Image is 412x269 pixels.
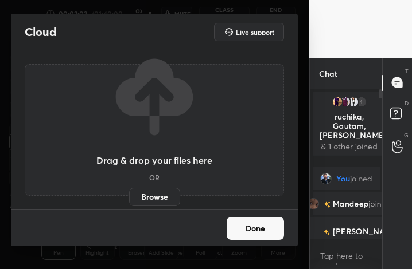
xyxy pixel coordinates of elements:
[350,174,372,183] span: joined
[324,229,331,235] img: no-rating-badge.077c3623.svg
[405,67,409,76] p: T
[320,142,379,151] p: & 1 other joined
[310,58,347,89] p: Chat
[307,198,318,209] img: 3
[404,131,409,140] p: G
[332,199,368,208] span: Mandeep
[405,99,409,108] p: D
[336,174,350,183] span: You
[320,173,332,184] img: cb5e8b54239f41d58777b428674fb18d.jpg
[227,217,284,240] button: Done
[96,156,212,165] h3: Drag & drop your files here
[355,96,367,108] div: 1
[331,96,343,108] img: d68b137f1d4e44cb99ff830dbad3421d.jpg
[368,199,391,208] span: joined
[25,25,56,39] h2: Cloud
[149,174,160,181] h5: OR
[310,89,383,239] div: grid
[236,29,274,35] h5: Live support
[320,112,379,140] p: ruchika, Gautam, [PERSON_NAME]
[331,225,400,237] h6: [PERSON_NAME]
[323,201,330,208] img: no-rating-badge.077c3623.svg
[339,96,351,108] img: cdc20a54971f4c0f9bdc89a2f49ad112.jpg
[347,96,359,108] img: c29e3544411f4a7dbcb67769f7688184.jpg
